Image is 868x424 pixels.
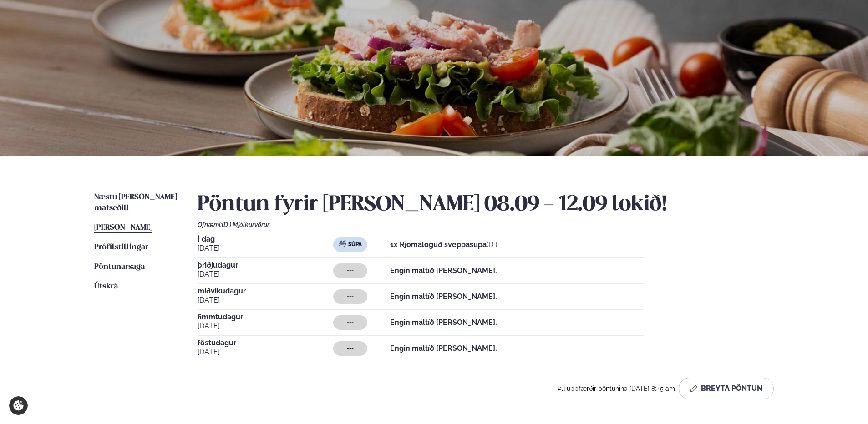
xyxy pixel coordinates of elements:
span: Þú uppfærðir pöntunina [DATE] 8:45 am [558,385,675,392]
span: [DATE] [198,347,333,358]
span: [DATE] [198,321,333,332]
img: soup.svg [339,240,346,247]
a: Næstu [PERSON_NAME] matseðill [94,192,179,214]
span: Súpa [348,241,362,248]
p: (D ) [390,239,497,250]
span: --- [347,319,354,326]
strong: Engin máltíð [PERSON_NAME]. [390,292,497,301]
span: Næstu [PERSON_NAME] matseðill [94,193,177,212]
strong: 1x Rjómalöguð sveppasúpa [390,240,487,249]
strong: Engin máltíð [PERSON_NAME]. [390,318,497,327]
span: miðvikudagur [198,288,333,295]
a: [PERSON_NAME] [94,222,152,233]
span: (D ) Mjólkurvörur [222,221,269,228]
span: Prófílstillingar [94,243,148,251]
a: Útskrá [94,281,118,292]
strong: Engin máltíð [PERSON_NAME]. [390,344,497,353]
span: föstudagur [198,339,333,347]
span: þriðjudagur [198,262,333,269]
span: Útskrá [94,283,118,290]
a: Prófílstillingar [94,242,148,253]
span: --- [347,345,354,352]
span: --- [347,293,354,300]
span: --- [347,267,354,274]
span: [DATE] [198,295,333,306]
strong: Engin máltíð [PERSON_NAME]. [390,266,497,275]
span: Pöntunarsaga [94,263,145,271]
a: Pöntunarsaga [94,262,145,273]
span: [DATE] [198,243,333,254]
a: Cookie settings [9,396,28,415]
div: Ofnæmi: [198,221,774,228]
button: Breyta Pöntun [679,378,774,399]
span: [DATE] [198,269,333,280]
span: Í dag [198,236,333,243]
h2: Pöntun fyrir [PERSON_NAME] 08.09 - 12.09 lokið! [198,192,774,217]
span: fimmtudagur [198,313,333,321]
span: [PERSON_NAME] [94,224,152,232]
